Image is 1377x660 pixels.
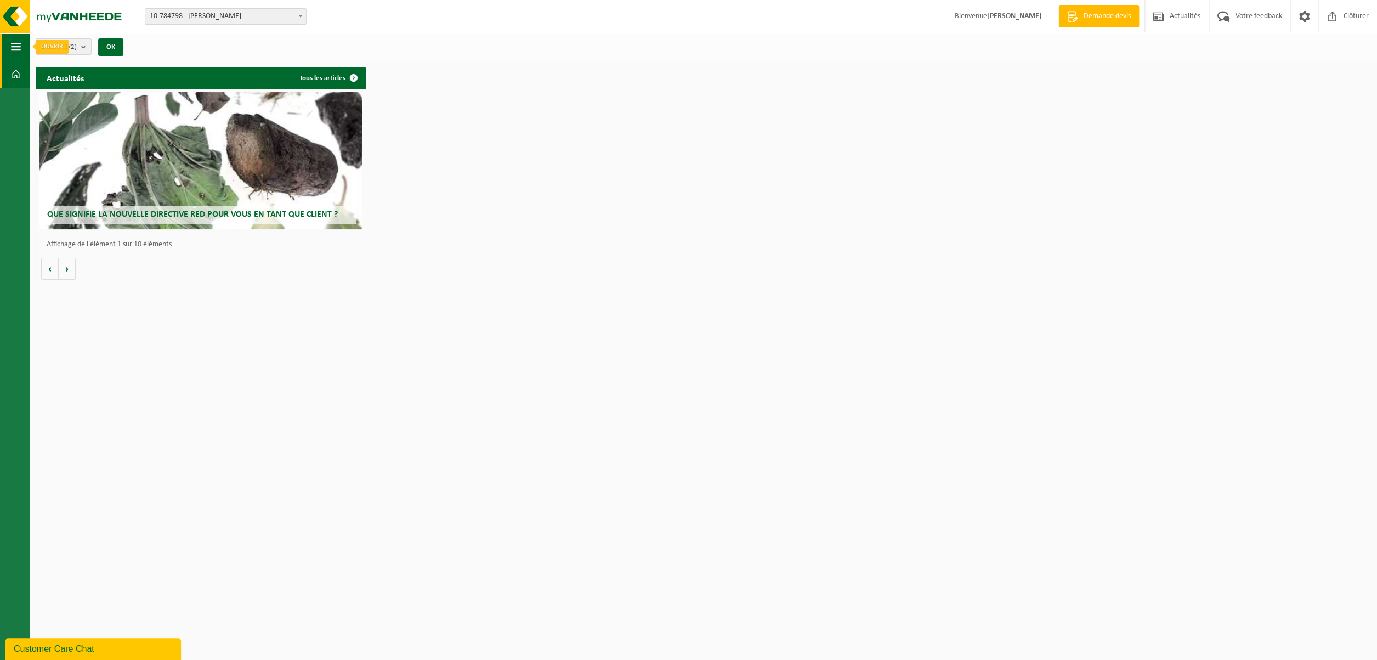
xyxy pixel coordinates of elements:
button: Volgende [59,258,76,280]
span: Site(s) [42,39,77,55]
button: Vorige [41,258,59,280]
span: Demande devis [1081,11,1134,22]
count: (2/2) [62,43,77,50]
button: OK [98,38,123,56]
a: Que signifie la nouvelle directive RED pour vous en tant que client ? [39,92,362,229]
h2: Actualités [36,67,95,88]
span: Que signifie la nouvelle directive RED pour vous en tant que client ? [47,210,338,219]
a: Tous les articles [291,67,365,89]
button: Site(s)(2/2) [36,38,92,55]
iframe: chat widget [5,636,183,660]
p: Affichage de l'élément 1 sur 10 éléments [47,241,360,249]
span: 10-784798 - TRAITEUR GERALDINE - JAMBES [145,8,307,25]
a: Demande devis [1058,5,1139,27]
strong: [PERSON_NAME] [987,12,1042,20]
span: 10-784798 - TRAITEUR GERALDINE - JAMBES [145,9,306,24]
